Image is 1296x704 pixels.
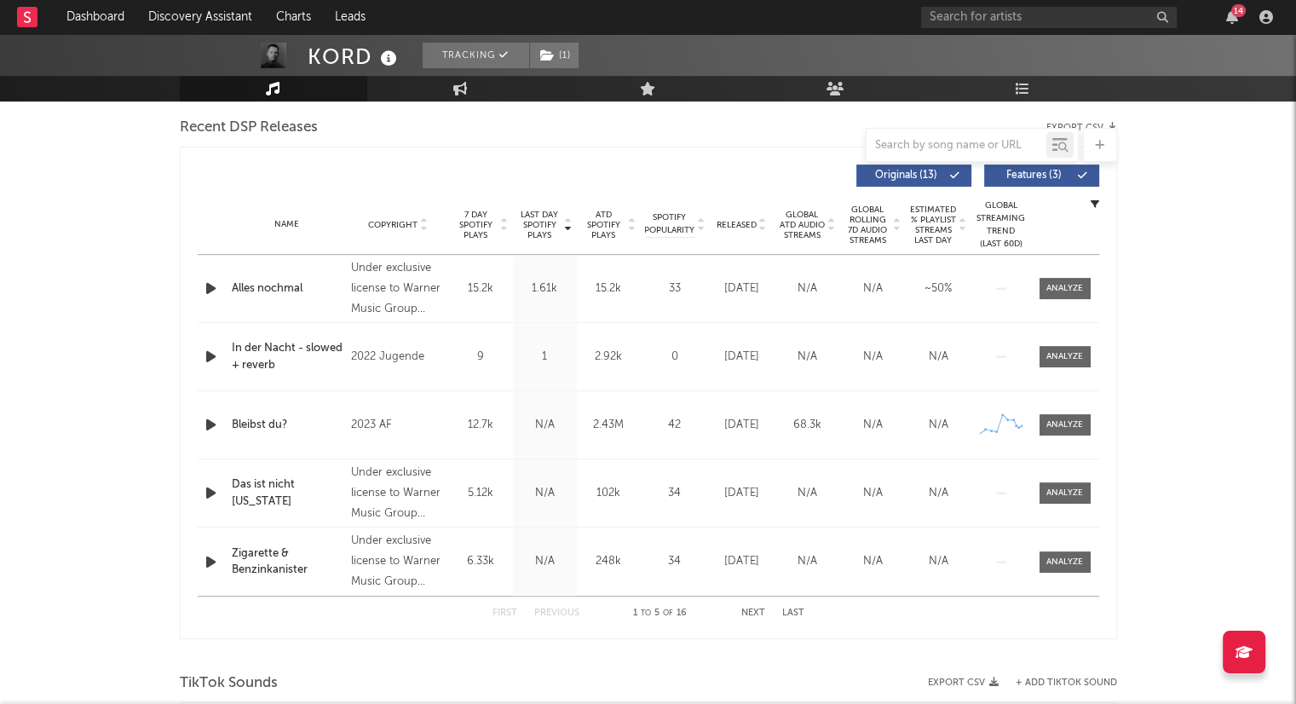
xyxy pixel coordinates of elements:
button: First [492,609,517,618]
button: Features(3) [984,164,1099,187]
div: Global Streaming Trend (Last 60D) [976,199,1027,251]
button: Export CSV [928,678,999,688]
span: Spotify Popularity [644,211,694,237]
span: to [641,609,651,617]
div: ~ 50 % [910,280,967,297]
div: 1 [517,349,573,366]
span: Originals ( 13 ) [867,170,946,181]
div: 2023 AF [351,415,444,436]
div: 14 [1231,4,1246,17]
span: of [663,609,673,617]
div: [DATE] [713,417,770,434]
div: N/A [844,280,901,297]
div: N/A [517,417,573,434]
button: Export CSV [1046,123,1117,133]
button: (1) [530,43,579,68]
div: N/A [844,417,901,434]
button: + Add TikTok Sound [999,678,1117,688]
div: N/A [910,553,967,570]
div: N/A [779,280,836,297]
div: 2.43M [581,417,636,434]
div: 42 [645,417,705,434]
div: 68.3k [779,417,836,434]
div: [DATE] [713,553,770,570]
div: 102k [581,485,636,502]
button: Next [741,609,765,618]
span: Features ( 3 ) [995,170,1074,181]
div: N/A [910,417,967,434]
div: Under exclusive license to Warner Music Group Germany Holding GmbH, © 2025 KORD [351,258,444,320]
button: Last [782,609,804,618]
div: 2022 Jugende [351,347,444,367]
span: Copyright [368,220,418,230]
a: Das ist nicht [US_STATE] [232,476,343,510]
button: + Add TikTok Sound [1016,678,1117,688]
a: In der Nacht - slowed + reverb [232,340,343,373]
a: Zigarette & Benzinkanister [232,545,343,579]
span: 7 Day Spotify Plays [453,210,498,240]
span: ATD Spotify Plays [581,210,626,240]
div: 6.33k [453,553,509,570]
div: N/A [517,485,573,502]
span: Recent DSP Releases [180,118,318,138]
a: Bleibst du? [232,417,343,434]
div: N/A [779,553,836,570]
div: [DATE] [713,280,770,297]
span: TikTok Sounds [180,673,278,694]
div: 15.2k [581,280,636,297]
div: 1.61k [517,280,573,297]
span: Released [717,220,757,230]
div: N/A [779,349,836,366]
span: Estimated % Playlist Streams Last Day [910,205,957,245]
div: 12.7k [453,417,509,434]
div: 2.92k [581,349,636,366]
div: 34 [645,553,705,570]
div: 0 [645,349,705,366]
div: N/A [844,553,901,570]
div: Under exclusive license to Warner Music Group Germany Holding GmbH, © 2025 KORD [351,531,444,592]
div: [DATE] [713,349,770,366]
div: N/A [517,553,573,570]
div: Name [232,218,343,231]
input: Search for artists [921,7,1177,28]
div: 33 [645,280,705,297]
button: 14 [1226,10,1238,24]
div: 15.2k [453,280,509,297]
div: 248k [581,553,636,570]
a: Alles nochmal [232,280,343,297]
input: Search by song name or URL [867,139,1046,153]
span: Global ATD Audio Streams [779,210,826,240]
div: 5.12k [453,485,509,502]
div: N/A [844,349,901,366]
div: KORD [308,43,401,71]
div: N/A [910,485,967,502]
button: Previous [534,609,579,618]
button: Originals(13) [856,164,971,187]
div: N/A [779,485,836,502]
div: [DATE] [713,485,770,502]
div: 34 [645,485,705,502]
div: N/A [910,349,967,366]
span: Last Day Spotify Plays [517,210,562,240]
span: Global Rolling 7D Audio Streams [844,205,891,245]
span: ( 1 ) [529,43,579,68]
div: 9 [453,349,509,366]
div: 1 5 16 [613,603,707,624]
div: N/A [844,485,901,502]
div: Under exclusive license to Warner Music Group Germany Holding GmbH, © 2025 KORD [351,463,444,524]
button: Tracking [423,43,529,68]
